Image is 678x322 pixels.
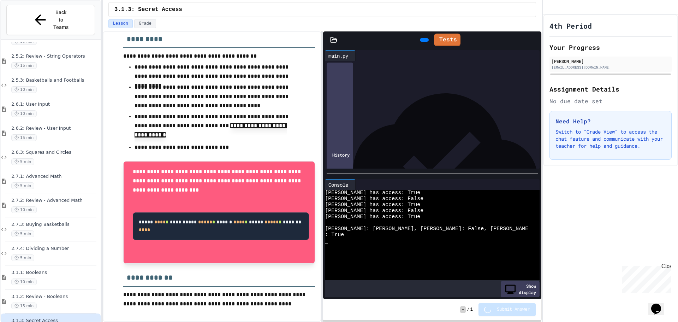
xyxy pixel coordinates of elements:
span: Back to Teams [53,9,69,31]
button: Grade [134,19,156,28]
span: 2.7.3: Buying Basketballs [11,222,99,228]
span: 10 min [11,279,37,285]
span: 5 min [11,230,34,237]
div: main.py [325,52,352,59]
span: 2.6.2: Review - User Input [11,125,99,131]
h1: 4th Period [549,21,592,31]
div: Console [325,181,352,188]
div: No due date set [549,97,672,105]
button: Lesson [108,19,133,28]
p: Switch to "Grade View" to access the chat feature and communicate with your teacher for help and ... [555,128,666,150]
span: 3.1.2: Review - Booleans [11,294,99,300]
span: [PERSON_NAME] has access: False [325,208,423,214]
span: 15 min [11,134,37,141]
span: 5 min [11,254,34,261]
span: 2.7.2: Review - Advanced Math [11,198,99,204]
span: 3.1.3: Secret Access [114,5,182,14]
span: 2.5.2: Review - String Operators [11,53,99,59]
h2: Assignment Details [549,84,672,94]
span: 10 min [11,206,37,213]
span: 1 [470,307,473,312]
span: 5 min [11,182,34,189]
span: 10 min [11,86,37,93]
h3: Need Help? [555,117,666,125]
h2: Your Progress [549,42,672,52]
span: 2.5.3: Basketballs and Footballs [11,77,99,83]
a: Tests [434,34,460,46]
span: 15 min [11,303,37,309]
span: / [467,307,470,312]
div: History [327,63,353,247]
div: [EMAIL_ADDRESS][DOMAIN_NAME] [552,65,670,70]
div: [PERSON_NAME] [552,58,670,64]
span: 3.1.1: Booleans [11,270,99,276]
span: 2.7.1: Advanced Math [11,174,99,180]
span: Submit Answer [497,307,530,312]
span: [PERSON_NAME] has access: True [325,214,420,220]
span: [PERSON_NAME] has access: True [325,190,420,196]
span: : True [325,232,344,238]
span: 10 min [11,110,37,117]
span: 2.6.3: Squares and Circles [11,150,99,156]
span: 2.6.1: User Input [11,101,99,107]
span: 5 min [11,158,34,165]
div: Chat with us now!Close [3,3,49,45]
span: 2.7.4: Dividing a Number [11,246,99,252]
div: Show display [501,281,540,297]
span: - [460,306,465,313]
iframe: chat widget [648,294,671,315]
span: [PERSON_NAME] has access: False [325,196,423,202]
span: [PERSON_NAME] has access: True [325,202,420,208]
span: 15 min [11,62,37,69]
iframe: chat widget [619,263,671,293]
